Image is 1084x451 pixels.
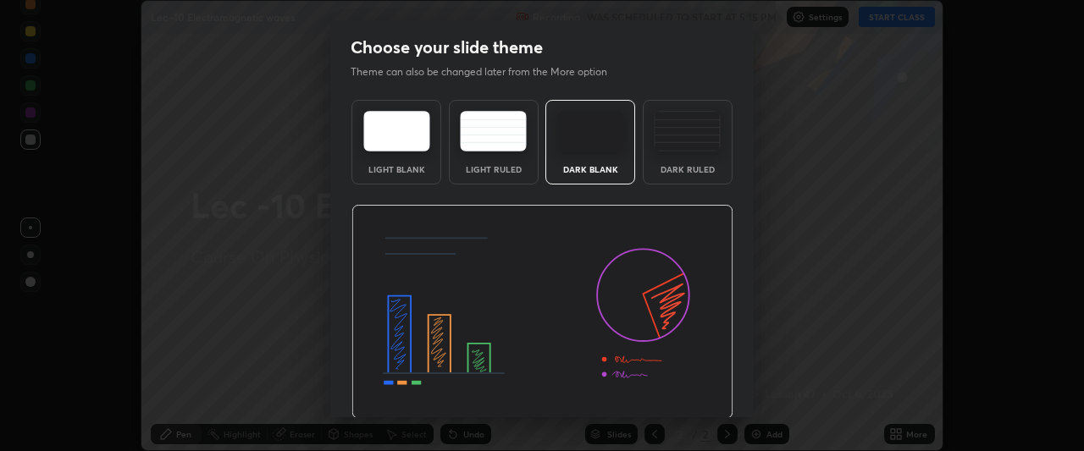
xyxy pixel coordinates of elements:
div: Dark Ruled [654,165,722,173]
div: Light Blank [362,165,430,173]
img: lightRuledTheme.5fabf969.svg [460,111,527,151]
img: lightTheme.e5ed3b09.svg [363,111,430,151]
img: darkRuledTheme.de295e13.svg [654,111,721,151]
p: Theme can also be changed later from the More option [351,64,625,80]
div: Dark Blank [556,165,624,173]
img: darkThemeBanner.d06ce4a2.svg [351,205,733,420]
img: darkTheme.f0cc69e5.svg [557,111,624,151]
div: Light Ruled [460,165,528,173]
h2: Choose your slide theme [351,36,543,58]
